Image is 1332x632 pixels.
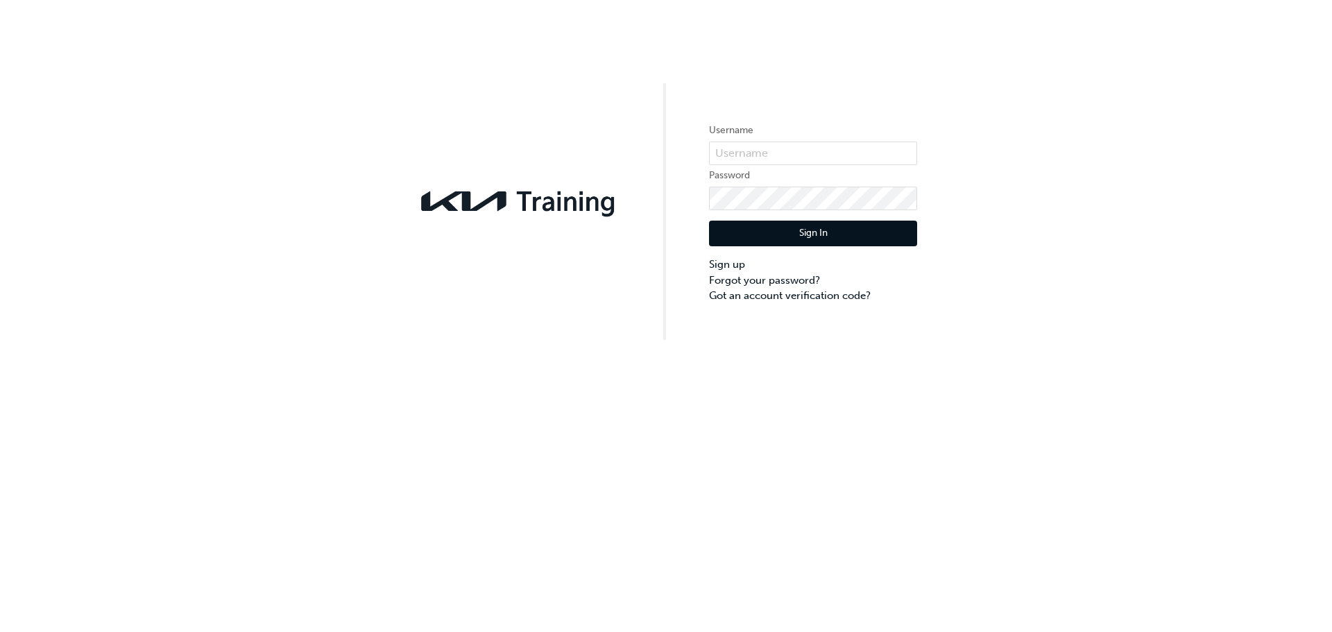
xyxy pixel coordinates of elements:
label: Password [709,167,917,184]
label: Username [709,122,917,139]
a: Forgot your password? [709,273,917,289]
button: Sign In [709,221,917,247]
input: Username [709,142,917,165]
a: Got an account verification code? [709,288,917,304]
a: Sign up [709,257,917,273]
img: kia-training [415,182,623,220]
